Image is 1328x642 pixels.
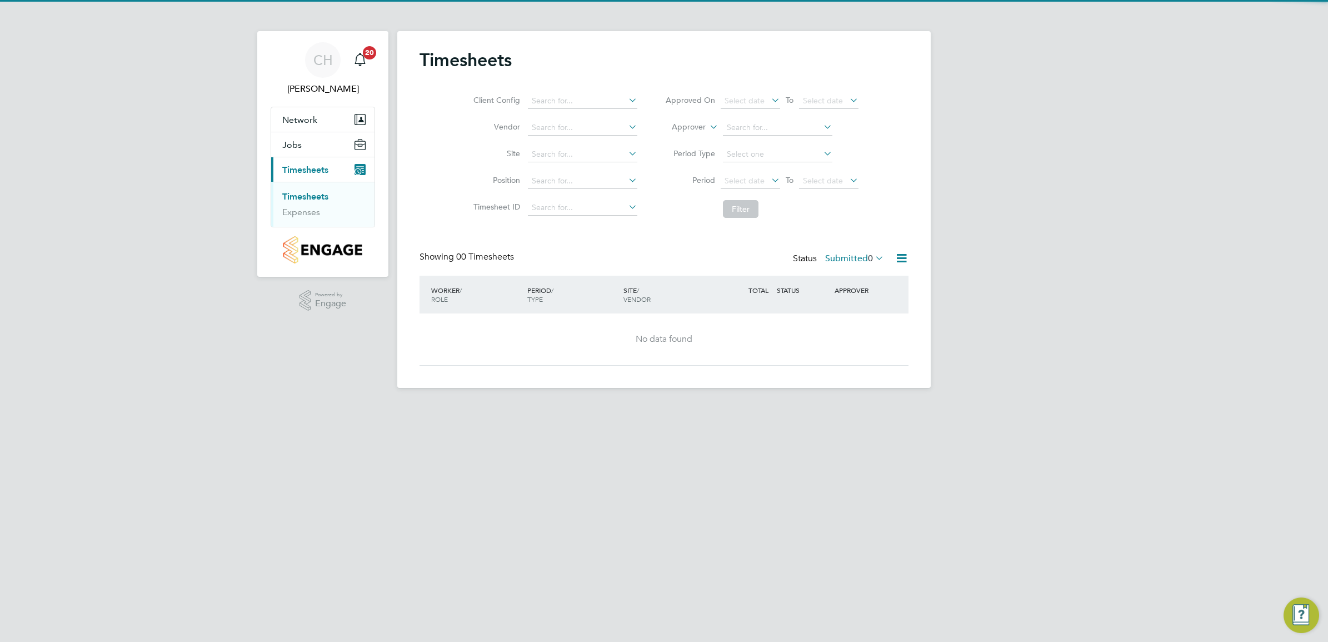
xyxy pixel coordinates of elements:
[527,295,543,303] span: TYPE
[282,140,302,150] span: Jobs
[428,280,525,309] div: WORKER
[623,295,651,303] span: VENDOR
[470,122,520,132] label: Vendor
[832,280,890,300] div: APPROVER
[271,42,375,96] a: CH[PERSON_NAME]
[723,147,832,162] input: Select one
[1284,598,1319,633] button: Engage Resource Center
[723,200,758,218] button: Filter
[271,107,375,132] button: Network
[271,132,375,157] button: Jobs
[803,176,843,186] span: Select date
[656,122,706,133] label: Approver
[665,95,715,105] label: Approved On
[621,280,717,309] div: SITE
[528,120,637,136] input: Search for...
[774,280,832,300] div: STATUS
[782,93,797,107] span: To
[313,53,333,67] span: CH
[456,251,514,262] span: 00 Timesheets
[282,207,320,217] a: Expenses
[665,148,715,158] label: Period Type
[315,299,346,308] span: Engage
[431,334,897,345] div: No data found
[525,280,621,309] div: PERIOD
[665,175,715,185] label: Period
[271,182,375,227] div: Timesheets
[283,236,362,263] img: countryside-properties-logo-retina.png
[725,176,765,186] span: Select date
[470,148,520,158] label: Site
[868,253,873,264] span: 0
[528,173,637,189] input: Search for...
[257,31,388,277] nav: Main navigation
[271,82,375,96] span: Charlie Hughes
[420,251,516,263] div: Showing
[725,96,765,106] span: Select date
[470,95,520,105] label: Client Config
[282,165,328,175] span: Timesheets
[551,286,553,295] span: /
[748,286,768,295] span: TOTAL
[299,290,347,311] a: Powered byEngage
[528,93,637,109] input: Search for...
[470,202,520,212] label: Timesheet ID
[723,120,832,136] input: Search for...
[420,49,512,71] h2: Timesheets
[470,175,520,185] label: Position
[271,157,375,182] button: Timesheets
[782,173,797,187] span: To
[637,286,639,295] span: /
[282,191,328,202] a: Timesheets
[282,115,317,125] span: Network
[528,147,637,162] input: Search for...
[460,286,462,295] span: /
[271,236,375,263] a: Go to home page
[528,200,637,216] input: Search for...
[825,253,884,264] label: Submitted
[349,42,371,78] a: 20
[363,46,376,59] span: 20
[793,251,886,267] div: Status
[431,295,448,303] span: ROLE
[315,290,346,300] span: Powered by
[803,96,843,106] span: Select date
